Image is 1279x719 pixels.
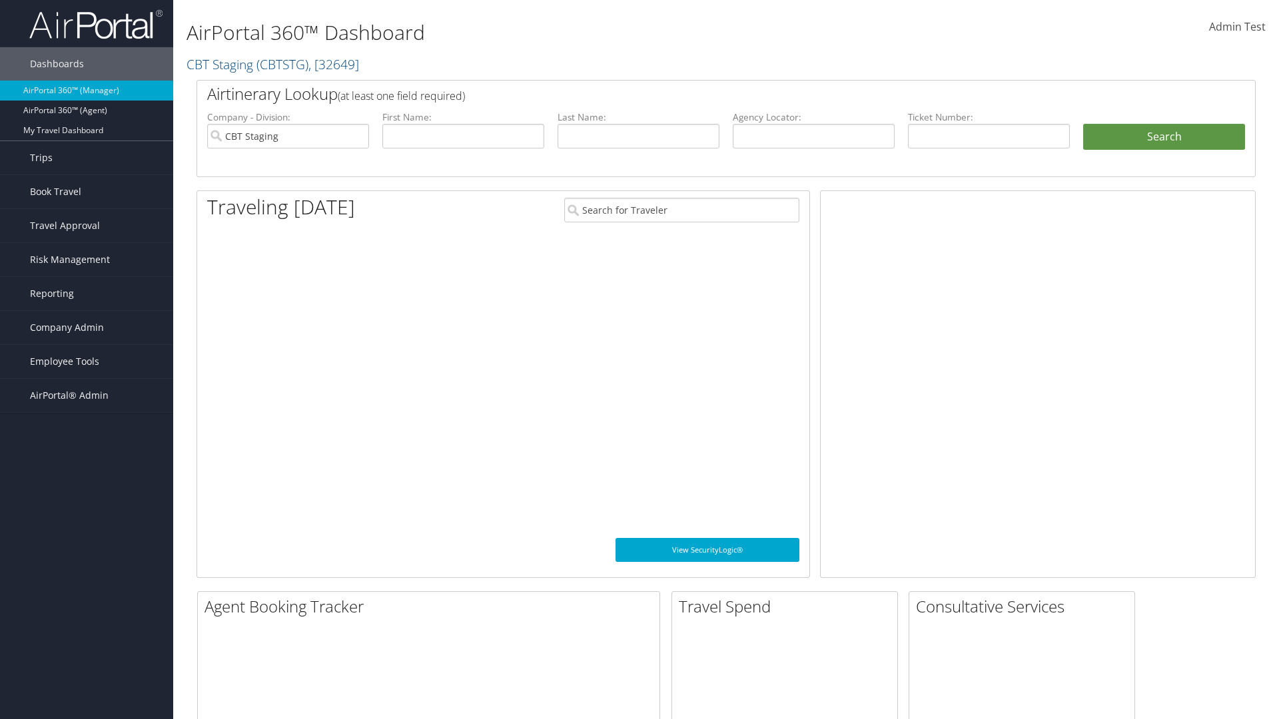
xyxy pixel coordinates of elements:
h1: AirPortal 360™ Dashboard [187,19,906,47]
span: Trips [30,141,53,174]
a: CBT Staging [187,55,359,73]
h1: Traveling [DATE] [207,193,355,221]
span: Admin Test [1209,19,1266,34]
span: Employee Tools [30,345,99,378]
a: Admin Test [1209,7,1266,48]
span: (at least one field required) [338,89,465,103]
button: Search [1083,124,1245,150]
span: Travel Approval [30,209,100,242]
span: ( CBTSTG ) [256,55,308,73]
span: Book Travel [30,175,81,208]
label: Company - Division: [207,111,369,124]
label: First Name: [382,111,544,124]
label: Last Name: [558,111,719,124]
span: AirPortal® Admin [30,379,109,412]
span: Reporting [30,277,74,310]
span: Risk Management [30,243,110,276]
img: airportal-logo.png [29,9,163,40]
span: Company Admin [30,311,104,344]
span: , [ 32649 ] [308,55,359,73]
label: Agency Locator: [733,111,895,124]
h2: Airtinerary Lookup [207,83,1157,105]
a: View SecurityLogic® [616,538,799,562]
label: Ticket Number: [908,111,1070,124]
h2: Consultative Services [916,595,1134,618]
span: Dashboards [30,47,84,81]
h2: Agent Booking Tracker [205,595,659,618]
input: Search for Traveler [564,198,799,222]
h2: Travel Spend [679,595,897,618]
